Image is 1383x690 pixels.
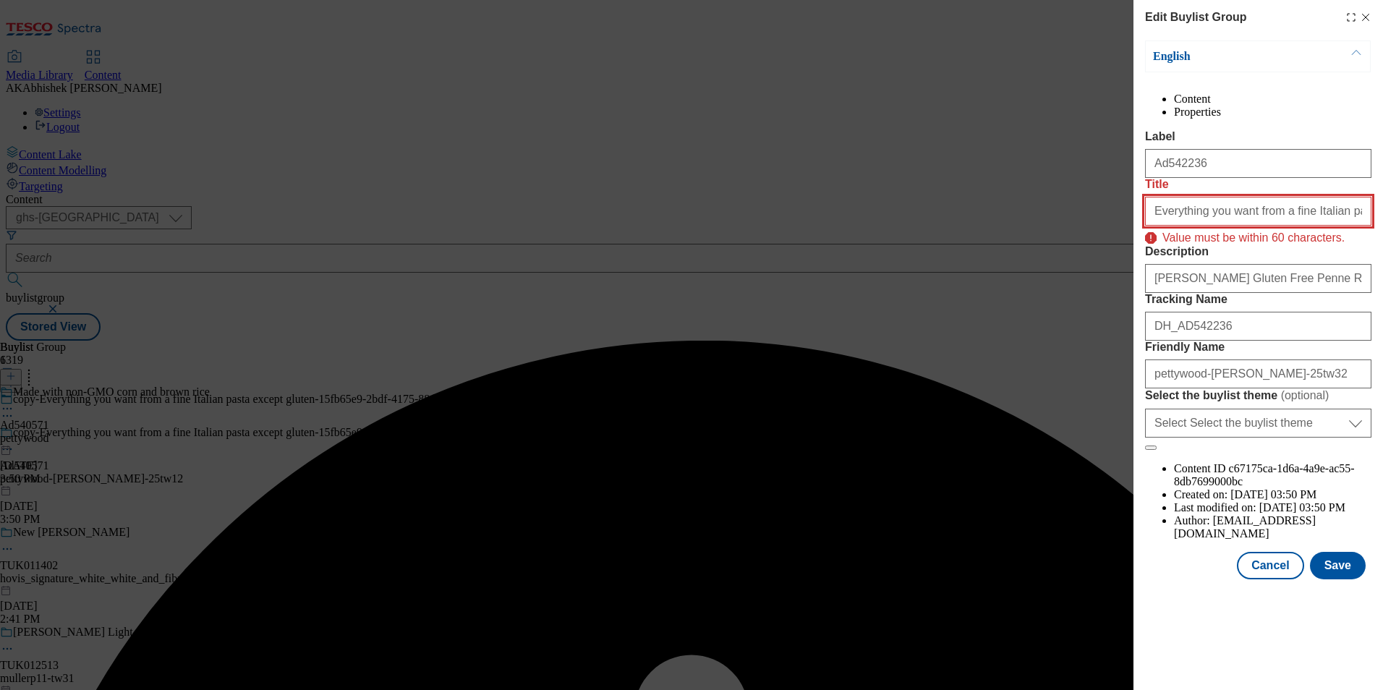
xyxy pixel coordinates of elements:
[1259,501,1345,514] span: [DATE] 03:50 PM
[1174,462,1355,487] span: c67175ca-1d6a-4a9e-ac55-8db7699000bc
[1145,359,1371,388] input: Enter Friendly Name
[1145,312,1371,341] input: Enter Tracking Name
[1145,149,1371,178] input: Enter Label
[1281,389,1329,401] span: ( optional )
[1174,93,1371,106] li: Content
[1145,264,1371,293] input: Enter Description
[1145,245,1371,258] label: Description
[1145,293,1371,306] label: Tracking Name
[1145,130,1371,143] label: Label
[1310,552,1366,579] button: Save
[1174,514,1371,540] li: Author:
[1162,225,1345,245] p: Value must be within 60 characters.
[1174,106,1371,119] li: Properties
[1145,341,1371,354] label: Friendly Name
[1145,197,1371,226] input: Enter Title
[1174,488,1371,501] li: Created on:
[1237,552,1303,579] button: Cancel
[1174,501,1371,514] li: Last modified on:
[1174,462,1371,488] li: Content ID
[1145,178,1371,191] label: Title
[1145,9,1246,26] h4: Edit Buylist Group
[1230,488,1316,501] span: [DATE] 03:50 PM
[1153,49,1305,64] p: English
[1174,514,1316,540] span: [EMAIL_ADDRESS][DOMAIN_NAME]
[1145,388,1371,403] label: Select the buylist theme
